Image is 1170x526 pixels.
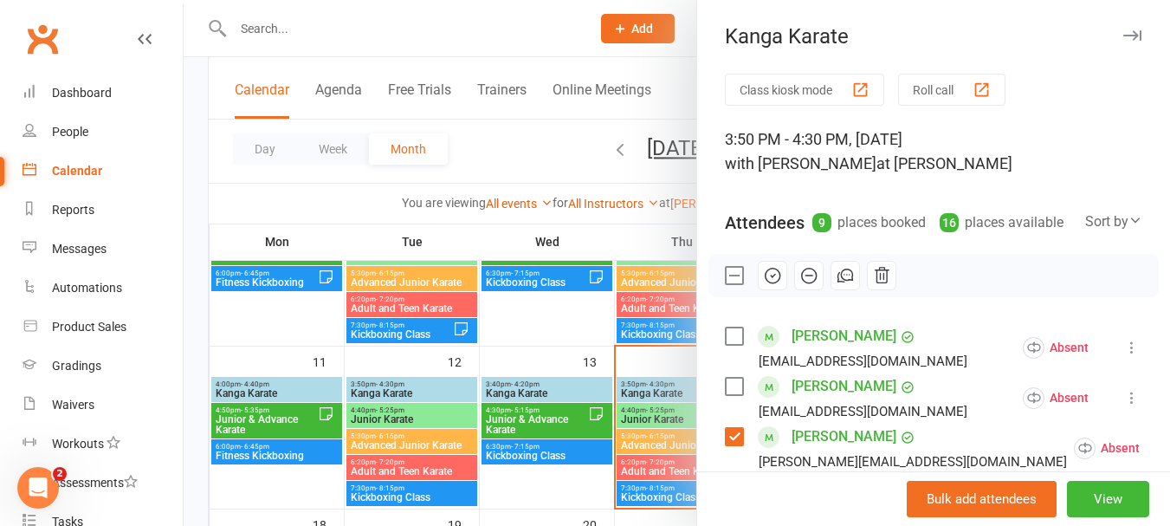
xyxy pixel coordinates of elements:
[876,154,1012,172] span: at [PERSON_NAME]
[792,423,896,451] a: [PERSON_NAME]
[53,467,67,481] span: 2
[52,437,104,451] div: Workouts
[52,320,126,334] div: Product Sales
[759,350,967,373] div: [EMAIL_ADDRESS][DOMAIN_NAME]
[792,322,896,350] a: [PERSON_NAME]
[697,24,1170,49] div: Kanga Karate
[940,213,959,232] div: 16
[812,211,926,235] div: places booked
[725,154,876,172] span: with [PERSON_NAME]
[1023,337,1089,359] div: Absent
[52,164,102,178] div: Calendar
[52,476,138,490] div: Assessments
[1085,211,1142,233] div: Sort by
[23,113,183,152] a: People
[23,191,183,230] a: Reports
[52,203,94,217] div: Reports
[23,269,183,308] a: Automations
[940,211,1063,235] div: places available
[23,425,183,464] a: Workouts
[1074,438,1140,459] div: Absent
[52,242,107,256] div: Messages
[1023,387,1089,409] div: Absent
[792,373,896,400] a: [PERSON_NAME]
[17,467,59,509] iframe: Intercom live chat
[725,74,884,106] button: Class kiosk mode
[52,125,88,139] div: People
[898,74,1005,106] button: Roll call
[23,152,183,191] a: Calendar
[52,86,112,100] div: Dashboard
[52,398,94,412] div: Waivers
[23,308,183,347] a: Product Sales
[725,211,805,235] div: Attendees
[23,386,183,425] a: Waivers
[23,464,183,503] a: Assessments
[23,347,183,386] a: Gradings
[725,127,1142,176] div: 3:50 PM - 4:30 PM, [DATE]
[907,481,1057,517] button: Bulk add attendees
[812,213,831,232] div: 9
[52,359,101,373] div: Gradings
[52,281,122,295] div: Automations
[23,230,183,269] a: Messages
[21,17,64,61] a: Clubworx
[1067,481,1149,517] button: View
[759,451,1067,473] div: [PERSON_NAME][EMAIL_ADDRESS][DOMAIN_NAME]
[23,74,183,113] a: Dashboard
[759,400,967,423] div: [EMAIL_ADDRESS][DOMAIN_NAME]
